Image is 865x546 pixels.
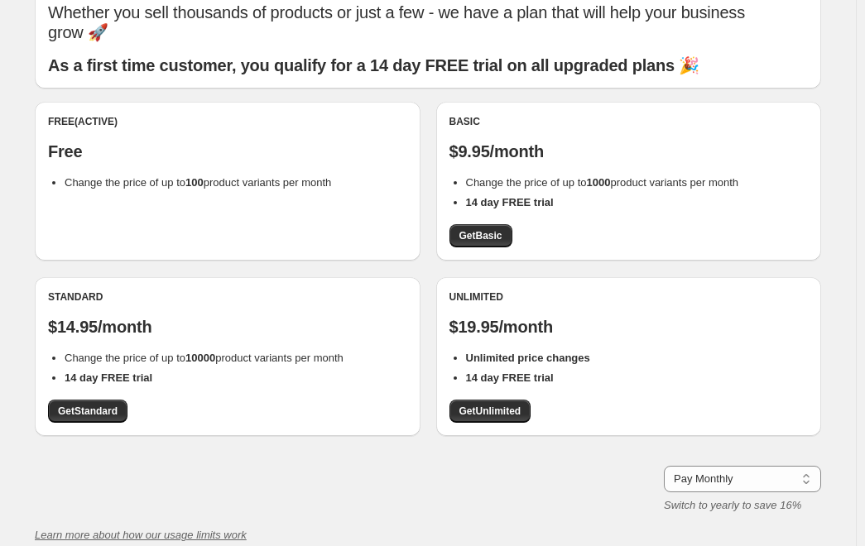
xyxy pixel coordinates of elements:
a: GetStandard [48,400,127,423]
div: Unlimited [449,290,809,304]
p: $9.95/month [449,141,809,161]
i: Switch to yearly to save 16% [664,499,801,511]
span: Get Basic [459,229,502,242]
b: 14 day FREE trial [65,371,152,384]
b: 1000 [587,176,611,189]
span: Change the price of up to product variants per month [466,176,739,189]
div: Free (Active) [48,115,407,128]
b: 14 day FREE trial [466,371,554,384]
a: GetBasic [449,224,512,247]
p: $14.95/month [48,317,407,337]
div: Basic [449,115,809,128]
a: GetUnlimited [449,400,531,423]
p: Whether you sell thousands of products or just a few - we have a plan that will help your busines... [48,2,808,42]
b: 14 day FREE trial [466,196,554,208]
span: Get Unlimited [459,405,521,418]
b: 10000 [185,352,215,364]
span: Change the price of up to product variants per month [65,352,344,364]
b: Unlimited price changes [466,352,590,364]
p: $19.95/month [449,317,809,337]
a: Learn more about how our usage limits work [35,529,247,541]
p: Free [48,141,407,161]
span: Change the price of up to product variants per month [65,176,331,189]
b: As a first time customer, you qualify for a 14 day FREE trial on all upgraded plans 🎉 [48,56,699,74]
b: 100 [185,176,204,189]
div: Standard [48,290,407,304]
span: Get Standard [58,405,118,418]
